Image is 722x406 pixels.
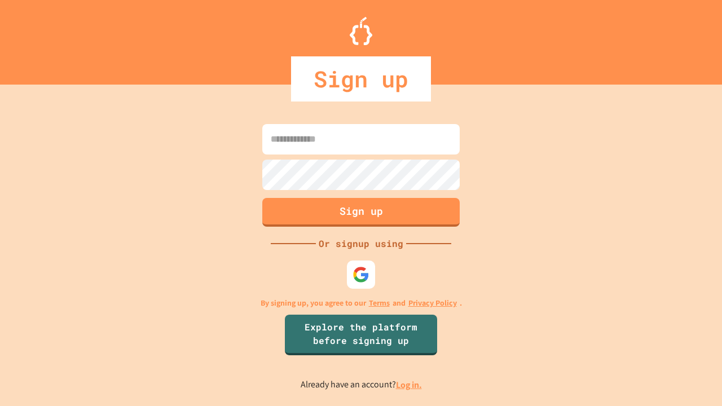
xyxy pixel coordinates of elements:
[408,297,457,309] a: Privacy Policy
[262,198,460,227] button: Sign up
[285,315,437,355] a: Explore the platform before signing up
[291,56,431,101] div: Sign up
[353,266,369,283] img: google-icon.svg
[369,297,390,309] a: Terms
[316,237,406,250] div: Or signup using
[301,378,422,392] p: Already have an account?
[261,297,462,309] p: By signing up, you agree to our and .
[350,17,372,45] img: Logo.svg
[396,379,422,391] a: Log in.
